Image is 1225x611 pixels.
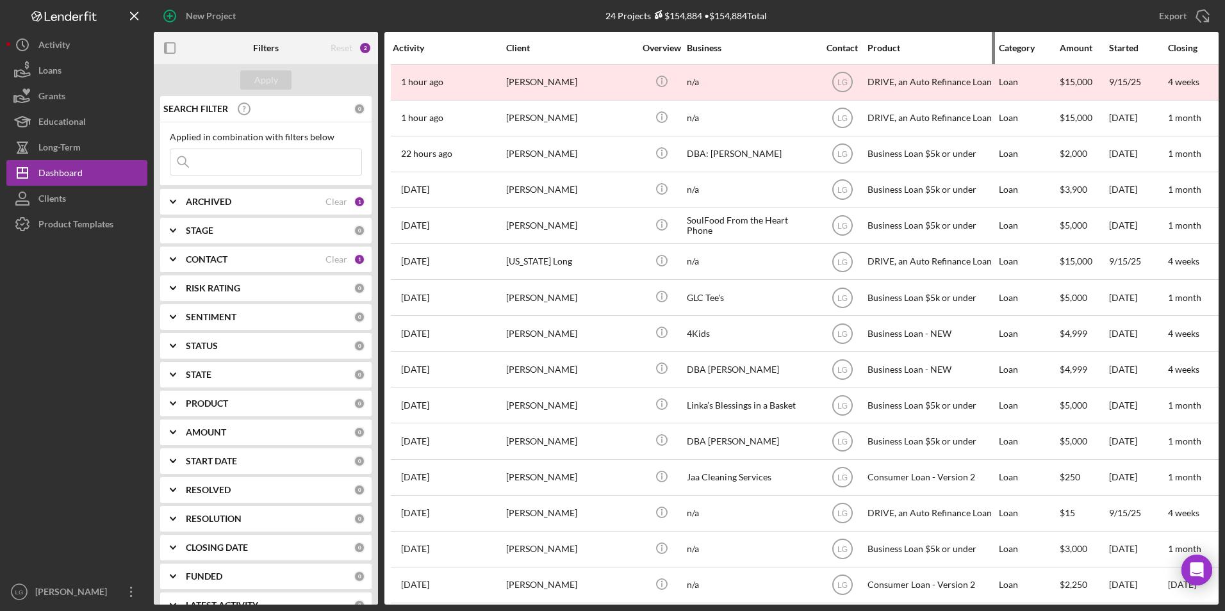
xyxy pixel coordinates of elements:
[506,496,634,530] div: [PERSON_NAME]
[999,316,1058,350] div: Loan
[1168,328,1199,339] time: 4 weeks
[186,427,226,437] b: AMOUNT
[1168,112,1201,123] time: 1 month
[506,137,634,171] div: [PERSON_NAME]
[163,104,228,114] b: SEARCH FILTER
[6,160,147,186] button: Dashboard
[651,10,702,21] div: $154,884
[999,424,1058,458] div: Loan
[186,3,236,29] div: New Project
[38,32,70,61] div: Activity
[687,245,815,279] div: n/a
[1168,364,1199,375] time: 4 weeks
[6,32,147,58] button: Activity
[6,83,147,109] button: Grants
[867,496,996,530] div: DRIVE, an Auto Refinance Loan
[1060,220,1087,231] span: $5,000
[186,312,236,322] b: SENTIMENT
[506,388,634,422] div: [PERSON_NAME]
[999,245,1058,279] div: Loan
[1060,400,1087,411] span: $5,000
[837,186,847,195] text: LG
[354,225,365,236] div: 0
[393,43,505,53] div: Activity
[1109,424,1167,458] div: [DATE]
[837,473,847,482] text: LG
[401,77,443,87] time: 2025-10-01 14:57
[999,137,1058,171] div: Loan
[354,455,365,467] div: 0
[186,600,258,610] b: LATEST ACTIVITY
[1109,65,1167,99] div: 9/15/25
[867,532,996,566] div: Business Loan $5k or under
[506,43,634,53] div: Client
[1109,496,1167,530] div: 9/15/25
[38,58,62,86] div: Loans
[1109,245,1167,279] div: 9/15/25
[999,496,1058,530] div: Loan
[401,508,429,518] time: 2025-09-19 14:46
[687,173,815,207] div: n/a
[1109,173,1167,207] div: [DATE]
[867,281,996,314] div: Business Loan $5k or under
[1109,568,1167,602] div: [DATE]
[38,186,66,215] div: Clients
[6,109,147,134] a: Educational
[6,134,147,160] button: Long-Term
[1109,532,1167,566] div: [DATE]
[186,197,231,207] b: ARCHIVED
[38,83,65,112] div: Grants
[867,101,996,135] div: DRIVE, an Auto Refinance Loan
[867,173,996,207] div: Business Loan $5k or under
[331,43,352,53] div: Reset
[837,545,847,554] text: LG
[605,10,767,21] div: 24 Projects • $154,884 Total
[240,70,292,90] button: Apply
[1168,292,1201,303] time: 1 month
[506,568,634,602] div: [PERSON_NAME]
[1146,3,1219,29] button: Export
[401,580,429,590] time: 2025-09-17 20:54
[354,254,365,265] div: 1
[1060,256,1092,266] span: $15,000
[186,225,213,236] b: STAGE
[1060,364,1087,375] span: $4,999
[186,571,222,582] b: FUNDED
[354,398,365,409] div: 0
[186,283,240,293] b: RISK RATING
[1060,543,1087,554] span: $3,000
[687,281,815,314] div: GLC Tee's
[1168,148,1201,159] time: 1 month
[837,365,847,374] text: LG
[1168,184,1201,195] time: 1 month
[401,400,429,411] time: 2025-09-22 23:21
[999,532,1058,566] div: Loan
[1109,460,1167,494] div: [DATE]
[354,369,365,380] div: 0
[506,209,634,243] div: [PERSON_NAME]
[1060,460,1108,494] div: $250
[401,220,429,231] time: 2025-09-29 19:23
[687,316,815,350] div: 4Kids
[1060,507,1075,518] span: $15
[354,513,365,525] div: 0
[1168,220,1201,231] time: 1 month
[6,211,147,237] button: Product Templates
[999,568,1058,602] div: Loan
[867,388,996,422] div: Business Loan $5k or under
[867,209,996,243] div: Business Loan $5k or under
[867,316,996,350] div: Business Loan - NEW
[359,42,372,54] div: 2
[687,43,815,53] div: Business
[38,109,86,138] div: Educational
[506,424,634,458] div: [PERSON_NAME]
[401,184,429,195] time: 2025-09-29 22:07
[1168,256,1199,266] time: 4 weeks
[154,3,249,29] button: New Project
[401,472,429,482] time: 2025-09-19 16:23
[506,316,634,350] div: [PERSON_NAME]
[1159,3,1187,29] div: Export
[38,211,113,240] div: Product Templates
